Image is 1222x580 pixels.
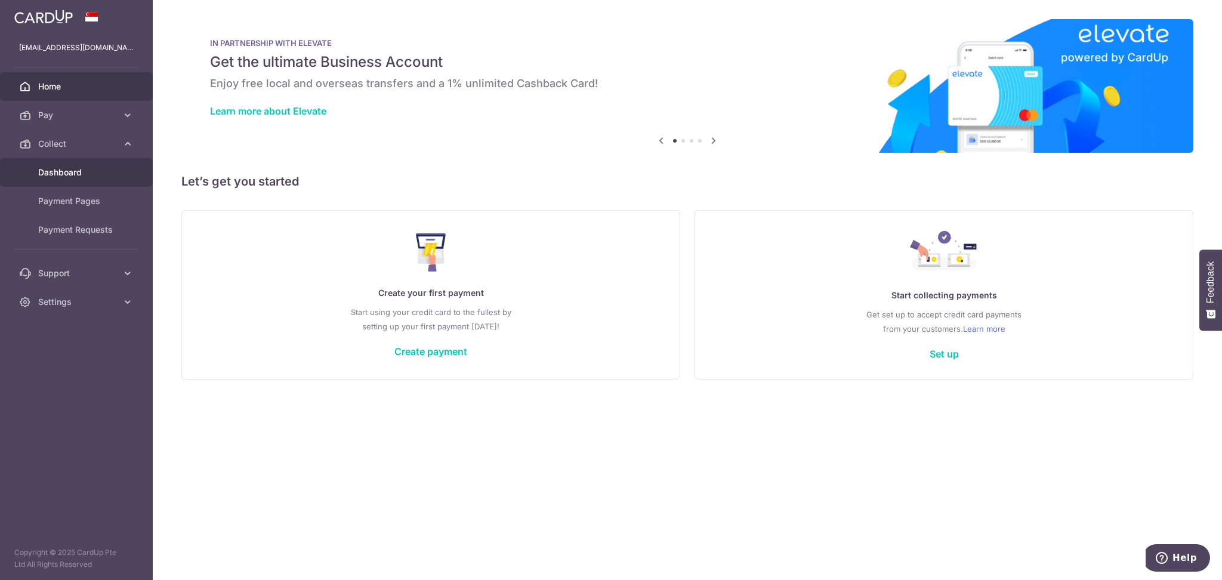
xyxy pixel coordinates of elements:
h5: Let’s get you started [181,172,1193,191]
h6: Enjoy free local and overseas transfers and a 1% unlimited Cashback Card! [210,76,1165,91]
p: Start collecting payments [719,288,1169,303]
iframe: Opens a widget where you can find more information [1146,544,1210,574]
a: Set up [930,348,959,360]
img: Make Payment [416,233,446,272]
h5: Get the ultimate Business Account [210,53,1165,72]
span: Settings [38,296,117,308]
img: Collect Payment [910,231,978,274]
a: Learn more about Elevate [210,105,326,117]
span: Collect [38,138,117,150]
p: Create your first payment [206,286,656,300]
p: IN PARTNERSHIP WITH ELEVATE [210,38,1165,48]
span: Payment Pages [38,195,117,207]
a: Create payment [394,345,467,357]
span: Home [38,81,117,92]
img: Renovation banner [181,19,1193,153]
p: [EMAIL_ADDRESS][DOMAIN_NAME] [19,42,134,54]
p: Start using your credit card to the fullest by setting up your first payment [DATE]! [206,305,656,334]
button: Feedback - Show survey [1199,249,1222,331]
span: Feedback [1205,261,1216,303]
p: Get set up to accept credit card payments from your customers. [719,307,1169,336]
span: Support [38,267,117,279]
span: Pay [38,109,117,121]
a: Learn more [963,322,1005,336]
span: Payment Requests [38,224,117,236]
img: CardUp [14,10,73,24]
span: Dashboard [38,166,117,178]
